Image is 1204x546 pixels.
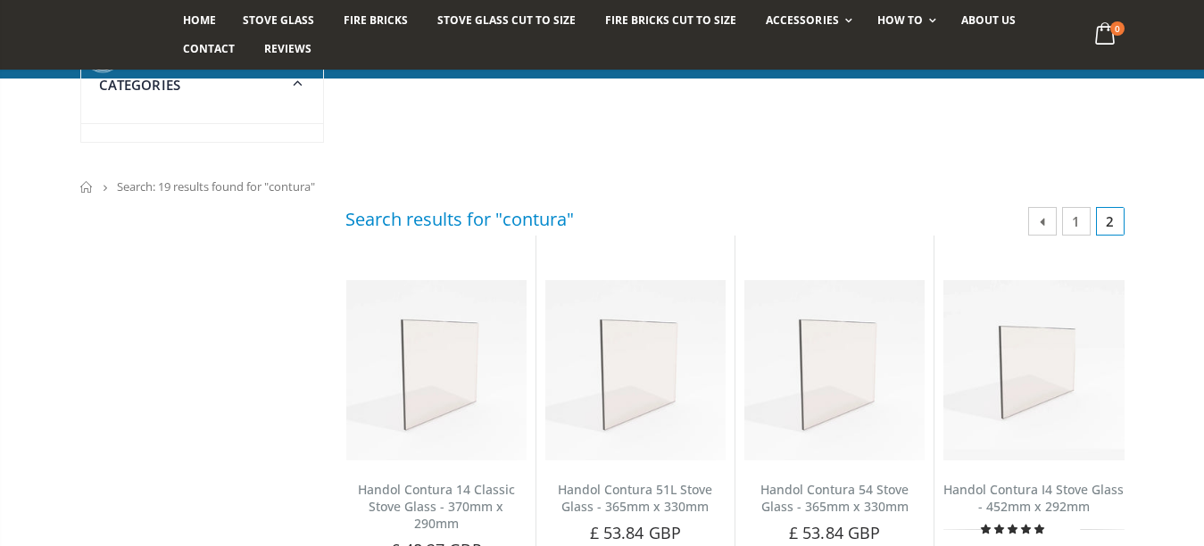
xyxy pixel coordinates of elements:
[981,522,1047,535] span: 5.00 stars
[744,280,925,460] img: Handol Contura 54 Stove Glass
[943,481,1124,515] a: Handol Contura I4 Stove Glass - 452mm x 292mm
[424,6,589,35] a: Stove Glass Cut To Size
[558,481,712,515] a: Handol Contura 51L Stove Glass - 365mm x 330mm
[789,522,880,543] span: £ 53.84 GBP
[99,76,181,94] span: Categories
[264,41,311,56] span: Reviews
[1062,207,1091,236] a: 1
[345,207,574,231] h3: Search results for "contura"
[117,178,315,194] span: Search: 19 results found for "contura"
[545,280,726,460] img: Handol Contura 51L Stove Glass
[943,280,1124,460] img: Handol Contura I4 Stove Glass
[358,481,515,532] a: Handol Contura 14 Classic Stove Glass - 370mm x 290mm
[760,481,909,515] a: Handol Contura 54 Stove Glass - 365mm x 330mm
[170,35,248,63] a: Contact
[346,280,527,460] img: Handol Contura 14 Classic Stove Glass
[344,12,408,28] span: Fire Bricks
[592,6,750,35] a: Fire Bricks Cut To Size
[752,6,860,35] a: Accessories
[437,12,576,28] span: Stove Glass Cut To Size
[864,6,945,35] a: How To
[590,522,681,543] span: £ 53.84 GBP
[229,6,328,35] a: Stove Glass
[330,6,421,35] a: Fire Bricks
[183,41,235,56] span: Contact
[251,35,325,63] a: Reviews
[183,12,216,28] span: Home
[605,12,736,28] span: Fire Bricks Cut To Size
[961,12,1016,28] span: About us
[1087,18,1124,53] a: 0
[948,6,1029,35] a: About us
[766,12,838,28] span: Accessories
[1096,207,1125,236] span: 2
[170,6,229,35] a: Home
[80,181,94,193] a: Home
[1110,21,1125,36] span: 0
[877,12,923,28] span: How To
[243,12,314,28] span: Stove Glass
